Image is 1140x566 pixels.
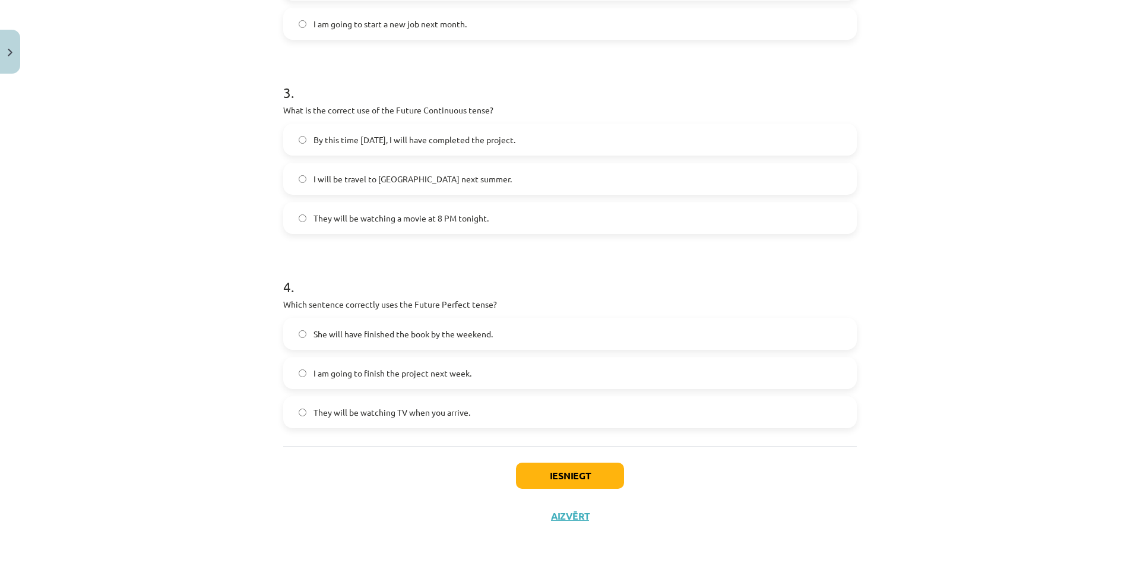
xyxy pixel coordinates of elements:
input: By this time [DATE], I will have completed the project. [299,136,306,144]
input: I will be travel to [GEOGRAPHIC_DATA] next summer. [299,175,306,183]
span: By this time [DATE], I will have completed the project. [313,134,515,146]
input: I am going to finish the project next week. [299,369,306,377]
h1: 4 . [283,258,857,295]
span: I am going to finish the project next week. [313,367,471,380]
input: They will be watching TV when you arrive. [299,409,306,416]
input: She will have finished the book by the weekend. [299,330,306,338]
span: I will be travel to [GEOGRAPHIC_DATA] next summer. [313,173,512,185]
span: She will have finished the book by the weekend. [313,328,493,340]
span: They will be watching a movie at 8 PM tonight. [313,212,489,224]
p: What is the correct use of the Future Continuous tense? [283,104,857,116]
button: Aizvērt [547,510,593,522]
img: icon-close-lesson-0947bae3869378f0d4975bcd49f059093ad1ed9edebbc8119c70593378902aed.svg [8,49,12,56]
span: They will be watching TV when you arrive. [313,406,470,419]
p: Which sentence correctly uses the Future Perfect tense? [283,298,857,311]
button: Iesniegt [516,463,624,489]
input: They will be watching a movie at 8 PM tonight. [299,214,306,222]
input: I am going to start a new job next month. [299,20,306,28]
h1: 3 . [283,64,857,100]
span: I am going to start a new job next month. [313,18,467,30]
